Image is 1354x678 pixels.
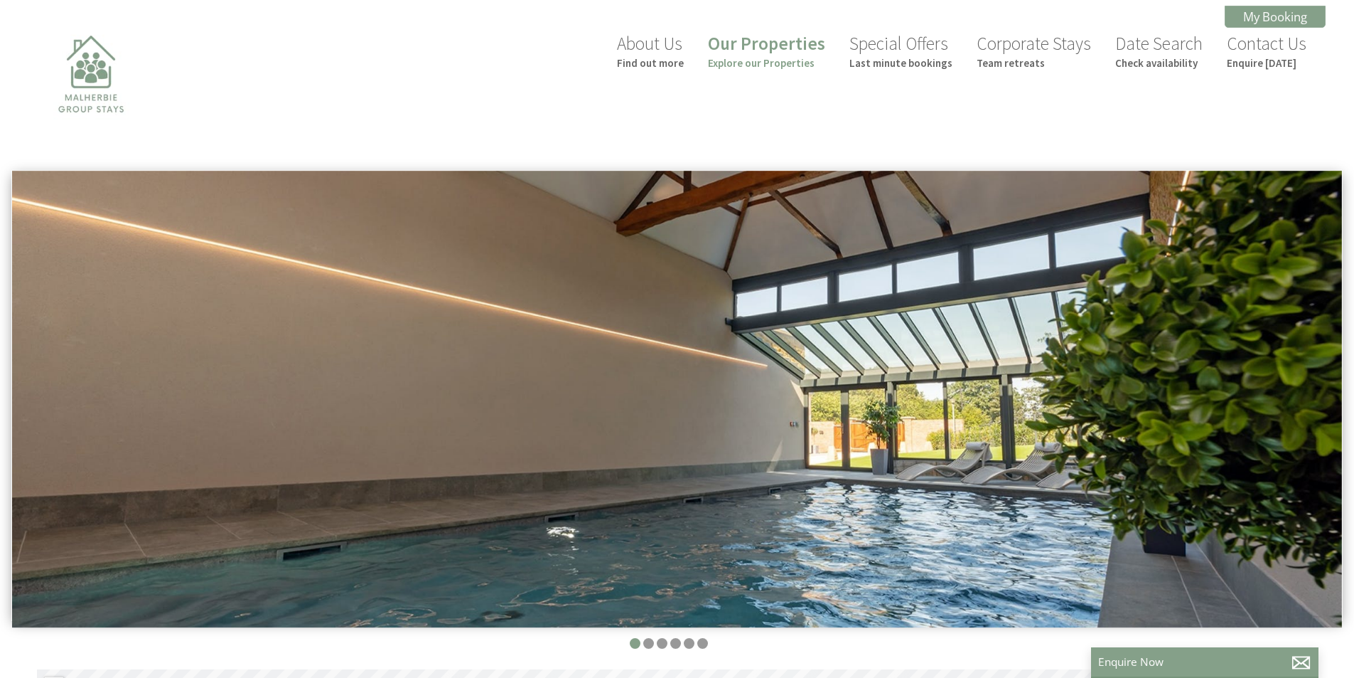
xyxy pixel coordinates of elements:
[1098,655,1311,669] p: Enquire Now
[20,26,162,169] img: Malherbie Group Stays
[1115,56,1203,70] small: Check availability
[708,32,825,70] a: Our PropertiesExplore our Properties
[617,32,684,70] a: About UsFind out more
[1227,56,1306,70] small: Enquire [DATE]
[1115,32,1203,70] a: Date SearchCheck availability
[849,56,952,70] small: Last minute bookings
[708,56,825,70] small: Explore our Properties
[617,56,684,70] small: Find out more
[977,56,1091,70] small: Team retreats
[849,32,952,70] a: Special OffersLast minute bookings
[977,32,1091,70] a: Corporate StaysTeam retreats
[1225,6,1326,28] a: My Booking
[1227,32,1306,70] a: Contact UsEnquire [DATE]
